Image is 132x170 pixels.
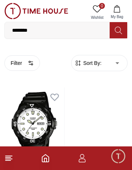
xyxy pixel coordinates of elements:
a: 0Wishlist [88,3,106,22]
span: Sort By: [82,59,102,67]
button: Filter [4,55,40,71]
div: Chat Widget [110,148,126,164]
img: CASIO Mens's Analog White Dial Watch - MRW-200H-7E [4,87,64,162]
a: CASIO Mens's Analog White Dial Watch - MRW-200H-7E1 items left [4,87,64,162]
button: Sort By: [74,59,102,67]
span: 0 [99,3,105,9]
button: My Bag [106,3,128,22]
span: Wishlist [88,15,106,20]
span: My Bag [108,14,126,20]
a: Home [41,154,50,163]
img: ... [4,3,68,19]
